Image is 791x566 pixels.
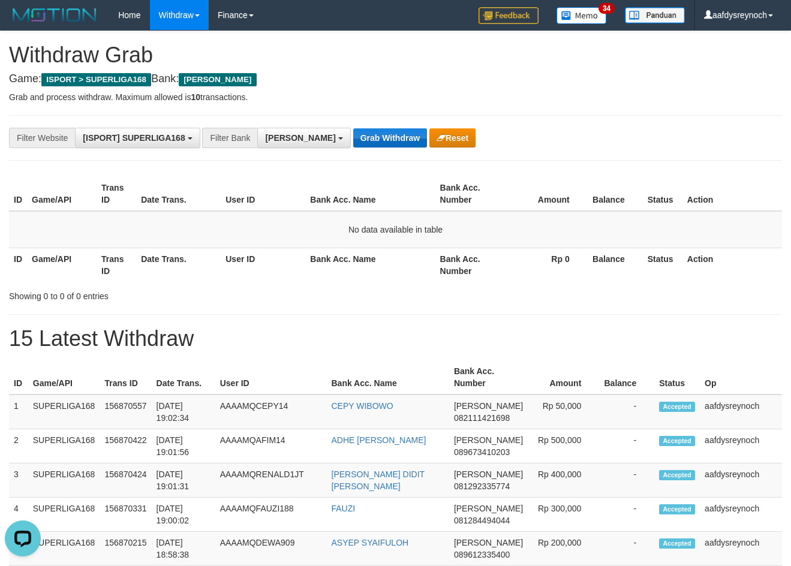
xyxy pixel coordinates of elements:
[454,481,510,491] span: Copy 081292335774 to clipboard
[152,429,215,463] td: [DATE] 19:01:56
[435,177,505,211] th: Bank Acc. Number
[215,532,327,566] td: AAAAMQDEWA909
[9,463,28,498] td: 3
[9,498,28,532] td: 4
[305,177,435,211] th: Bank Acc. Name
[9,91,782,103] p: Grab and process withdraw. Maximum allowed is transactions.
[100,429,152,463] td: 156870422
[28,463,100,498] td: SUPERLIGA168
[136,177,221,211] th: Date Trans.
[265,133,335,143] span: [PERSON_NAME]
[215,429,327,463] td: AAAAMQAFIM14
[643,248,682,282] th: Status
[28,360,100,395] th: Game/API
[598,3,615,14] span: 34
[9,429,28,463] td: 2
[136,248,221,282] th: Date Trans.
[659,538,695,549] span: Accepted
[152,498,215,532] td: [DATE] 19:00:02
[221,177,305,211] th: User ID
[332,435,426,445] a: ADHE [PERSON_NAME]
[454,413,510,423] span: Copy 082111421698 to clipboard
[9,177,27,211] th: ID
[27,248,97,282] th: Game/API
[9,327,782,351] h1: 15 Latest Withdraw
[454,401,523,411] span: [PERSON_NAME]
[588,248,643,282] th: Balance
[700,429,782,463] td: aafdysreynoch
[28,498,100,532] td: SUPERLIGA168
[505,248,588,282] th: Rp 0
[257,128,350,148] button: [PERSON_NAME]
[152,395,215,429] td: [DATE] 19:02:34
[599,532,654,566] td: -
[100,360,152,395] th: Trans ID
[528,498,599,532] td: Rp 300,000
[700,360,782,395] th: Op
[659,470,695,480] span: Accepted
[27,177,97,211] th: Game/API
[599,463,654,498] td: -
[215,360,327,395] th: User ID
[599,498,654,532] td: -
[327,360,449,395] th: Bank Acc. Name
[28,395,100,429] td: SUPERLIGA168
[179,73,256,86] span: [PERSON_NAME]
[435,248,505,282] th: Bank Acc. Number
[700,463,782,498] td: aafdysreynoch
[332,401,393,411] a: CEPY WIBOWO
[9,211,782,248] td: No data available in table
[454,435,523,445] span: [PERSON_NAME]
[221,248,305,282] th: User ID
[215,463,327,498] td: AAAAMQRENALD1JT
[9,360,28,395] th: ID
[528,463,599,498] td: Rp 400,000
[191,92,200,102] strong: 10
[9,128,75,148] div: Filter Website
[100,463,152,498] td: 156870424
[100,532,152,566] td: 156870215
[479,7,539,24] img: Feedback.jpg
[659,504,695,514] span: Accepted
[152,463,215,498] td: [DATE] 19:01:31
[528,395,599,429] td: Rp 50,000
[215,498,327,532] td: AAAAMQFAUZI188
[9,395,28,429] td: 1
[528,429,599,463] td: Rp 500,000
[599,360,654,395] th: Balance
[643,177,682,211] th: Status
[332,538,409,547] a: ASYEP SYAIFULOH
[28,429,100,463] td: SUPERLIGA168
[429,128,476,147] button: Reset
[659,402,695,412] span: Accepted
[97,177,136,211] th: Trans ID
[700,532,782,566] td: aafdysreynoch
[654,360,700,395] th: Status
[5,5,41,41] button: Open LiveChat chat widget
[83,133,185,143] span: [ISPORT] SUPERLIGA168
[599,395,654,429] td: -
[588,177,643,211] th: Balance
[625,7,685,23] img: panduan.png
[454,550,510,559] span: Copy 089612335400 to clipboard
[41,73,151,86] span: ISPORT > SUPERLIGA168
[9,73,782,85] h4: Game: Bank:
[659,436,695,446] span: Accepted
[557,7,607,24] img: Button%20Memo.svg
[599,429,654,463] td: -
[353,128,427,147] button: Grab Withdraw
[9,6,100,24] img: MOTION_logo.png
[100,395,152,429] td: 156870557
[9,248,27,282] th: ID
[152,360,215,395] th: Date Trans.
[9,43,782,67] h1: Withdraw Grab
[332,469,425,491] a: [PERSON_NAME] DIDIT [PERSON_NAME]
[682,177,782,211] th: Action
[152,532,215,566] td: [DATE] 18:58:38
[454,504,523,513] span: [PERSON_NAME]
[215,395,327,429] td: AAAAMQCEPY14
[75,128,200,148] button: [ISPORT] SUPERLIGA168
[97,248,136,282] th: Trans ID
[505,177,588,211] th: Amount
[528,532,599,566] td: Rp 200,000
